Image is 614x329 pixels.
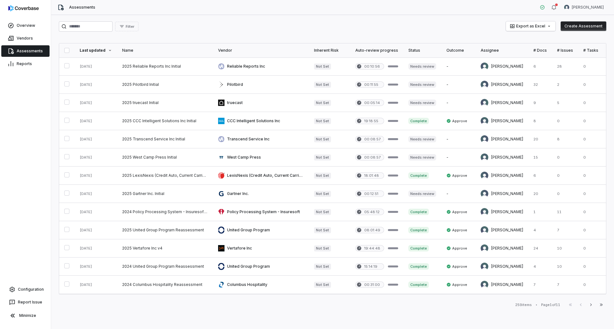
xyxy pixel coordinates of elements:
[481,190,488,198] img: Melanie Lorent avatar
[3,309,48,322] button: Minimize
[446,48,470,53] div: Outcome
[536,303,537,307] div: •
[1,33,50,44] a: Vendors
[69,5,95,10] span: Assessments
[126,24,134,29] span: Filter
[218,48,304,53] div: Vendor
[441,57,476,76] td: -
[557,48,573,53] div: # Issues
[481,281,488,288] img: Nic Weilbacher avatar
[481,226,488,234] img: Nic Weilbacher avatar
[441,130,476,148] td: -
[122,48,208,53] div: Name
[561,21,606,31] button: Create Assessment
[506,21,555,31] button: Export as Excel
[481,117,488,125] img: Chadd Myers avatar
[314,48,345,53] div: Inherent Risk
[515,303,532,307] div: 259 items
[481,48,523,53] div: Assignee
[408,48,436,53] div: Status
[481,172,488,179] img: Melanie Lorent avatar
[80,48,112,53] div: Last updated
[115,22,138,31] button: Filter
[481,63,488,70] img: Sean Wozniak avatar
[481,81,488,88] img: Melanie Lorent avatar
[560,3,608,12] button: Melanie Lorent avatar[PERSON_NAME]
[481,244,488,252] img: Nic Weilbacher avatar
[441,148,476,167] td: -
[1,20,50,31] a: Overview
[441,76,476,94] td: -
[481,153,488,161] img: Brittany Durbin avatar
[564,5,569,10] img: Melanie Lorent avatar
[1,45,50,57] a: Assessments
[1,58,50,70] a: Reports
[541,303,560,307] div: Page 1 of 11
[533,48,547,53] div: # Docs
[481,263,488,270] img: Nic Weilbacher avatar
[8,5,39,11] img: logo-D7KZi-bG.svg
[355,48,398,53] div: Auto-review progress
[481,135,488,143] img: Melanie Lorent avatar
[481,208,488,216] img: Nic Weilbacher avatar
[3,296,48,308] button: Report Issue
[481,99,488,107] img: REKHA KOTHANDARAMAN avatar
[441,94,476,112] td: -
[583,48,598,53] div: # Tasks
[441,185,476,203] td: -
[572,5,604,10] span: [PERSON_NAME]
[3,284,48,295] a: Configuration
